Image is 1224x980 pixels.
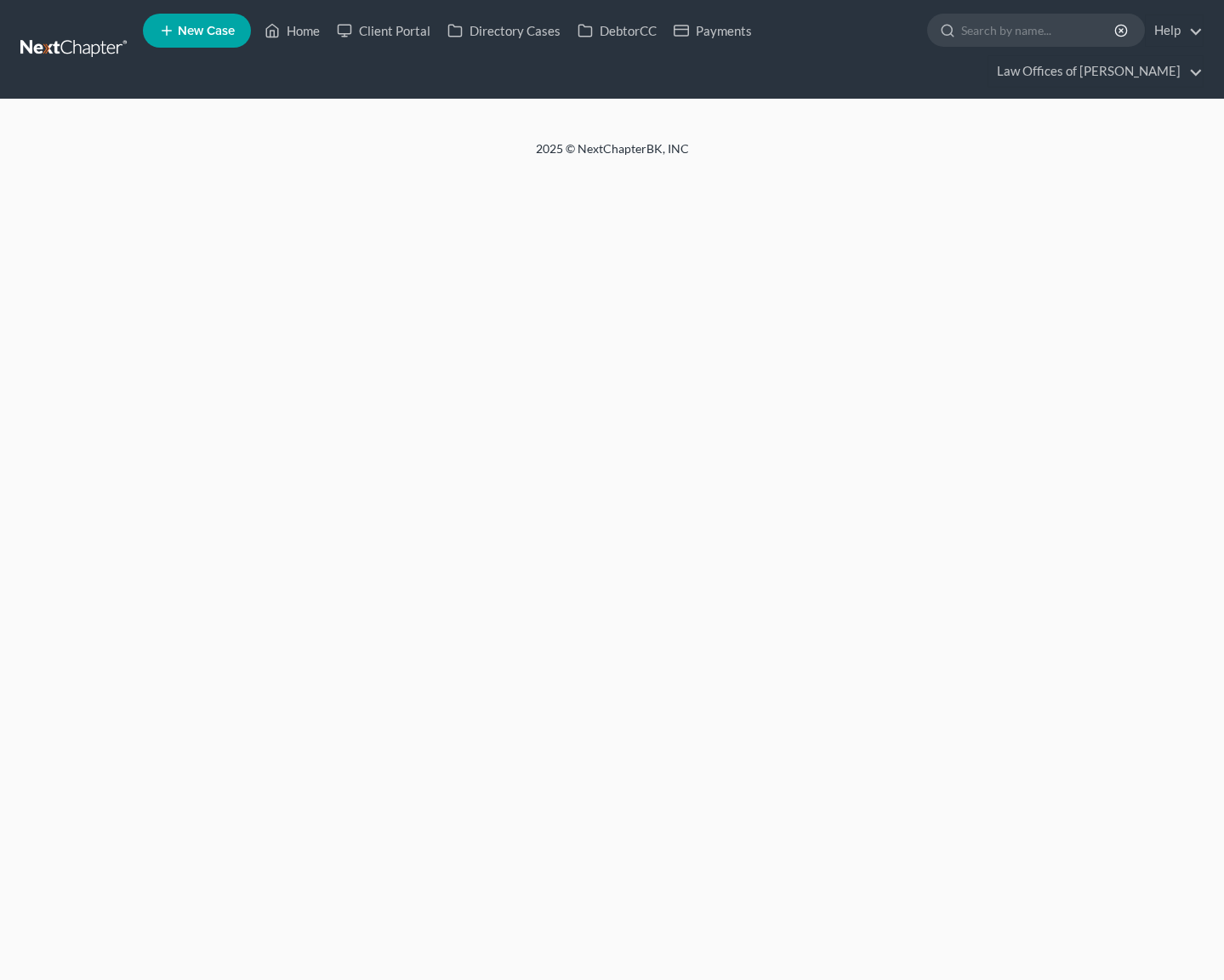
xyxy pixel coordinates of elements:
[439,15,569,46] a: Directory Cases
[128,140,1097,171] div: 2025 © NextChapterBK, INC
[178,25,235,37] span: New Case
[665,15,760,46] a: Payments
[961,14,1117,46] input: Search by name...
[328,15,439,46] a: Client Portal
[1146,15,1203,46] a: Help
[988,56,1203,87] a: Law Offices of [PERSON_NAME]
[256,15,328,46] a: Home
[569,15,665,46] a: DebtorCC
